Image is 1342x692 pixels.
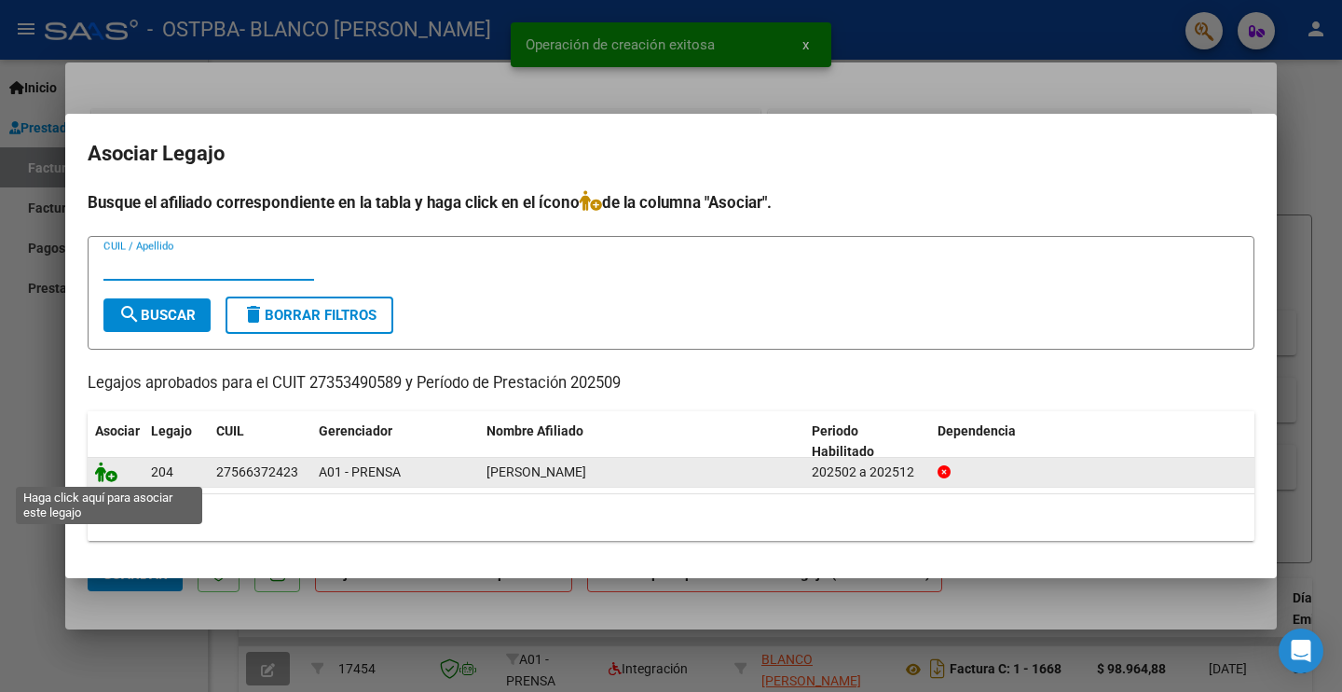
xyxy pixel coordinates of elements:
[242,303,265,325] mat-icon: delete
[88,494,1254,541] div: 1 registros
[486,464,586,479] span: GALLARDO ISABELLA JAZMIN
[311,411,479,473] datatable-header-cell: Gerenciador
[226,297,393,334] button: Borrar Filtros
[930,411,1255,473] datatable-header-cell: Dependencia
[319,423,392,438] span: Gerenciador
[812,462,923,483] div: 202502 a 202512
[804,411,930,473] datatable-header-cell: Periodo Habilitado
[144,411,209,473] datatable-header-cell: Legajo
[209,411,311,473] datatable-header-cell: CUIL
[151,423,192,438] span: Legajo
[118,303,141,325] mat-icon: search
[1279,629,1323,673] div: Open Intercom Messenger
[88,411,144,473] datatable-header-cell: Asociar
[151,464,173,479] span: 204
[242,307,377,324] span: Borrar Filtros
[319,464,401,479] span: A01 - PRENSA
[216,462,298,483] div: 27566372423
[812,423,874,460] span: Periodo Habilitado
[88,136,1254,172] h2: Asociar Legajo
[118,307,196,324] span: Buscar
[103,298,211,332] button: Buscar
[938,423,1016,438] span: Dependencia
[216,423,244,438] span: CUIL
[479,411,804,473] datatable-header-cell: Nombre Afiliado
[486,423,583,438] span: Nombre Afiliado
[95,423,140,438] span: Asociar
[88,372,1254,395] p: Legajos aprobados para el CUIT 27353490589 y Período de Prestación 202509
[88,190,1254,215] h4: Busque el afiliado correspondiente en la tabla y haga click en el ícono de la columna "Asociar".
